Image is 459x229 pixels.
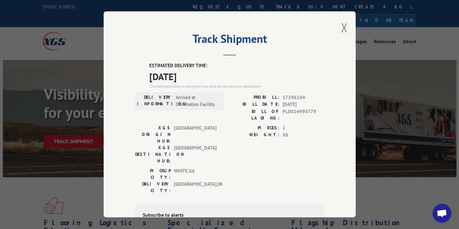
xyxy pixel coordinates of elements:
[283,101,324,108] span: [DATE]
[230,125,279,132] label: PIECES:
[283,132,324,139] span: 88
[135,144,171,164] label: XGS DESTINATION HUB:
[174,144,216,164] span: [GEOGRAPHIC_DATA]
[174,181,216,194] span: [GEOGRAPHIC_DATA] , IN
[135,34,324,46] h2: Track Shipment
[149,69,324,84] span: [DATE]
[174,167,216,181] span: WHITE , GA
[137,94,173,108] label: DELIVERY INFORMATION:
[135,167,171,181] label: PICKUP CITY:
[176,94,218,108] span: Arrived at Destination Facility
[143,211,317,220] div: Subscribe to alerts
[283,125,324,132] span: 2
[230,101,279,108] label: BILL DATE:
[283,108,324,121] span: PL0014990779
[174,125,216,144] span: [GEOGRAPHIC_DATA]
[230,108,279,121] label: BILL OF LADING:
[230,94,279,101] label: PROBILL:
[341,19,348,36] button: Close modal
[433,204,451,223] div: Open chat
[283,94,324,101] span: 17596184
[149,62,324,69] label: ESTIMATED DELIVERY TIME:
[149,84,324,89] div: The estimated time is using the time zone for the delivery destination.
[135,125,171,144] label: XGS ORIGIN HUB:
[135,181,171,194] label: DELIVERY CITY:
[230,132,279,139] label: WEIGHT:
